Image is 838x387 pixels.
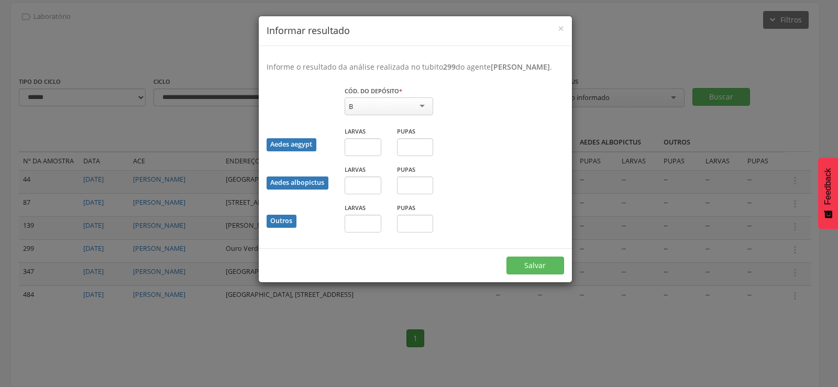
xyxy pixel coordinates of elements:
div: Outros [267,215,296,228]
button: Feedback - Mostrar pesquisa [818,158,838,229]
label: Larvas [345,127,366,136]
b: [PERSON_NAME] [491,62,550,72]
div: Aedes aegypt [267,138,316,151]
label: Cód. do depósito [345,87,402,95]
span: × [558,21,564,36]
label: Pupas [397,165,415,174]
button: Salvar [506,257,564,274]
label: Pupas [397,127,415,136]
b: 299 [443,62,456,72]
button: Close [558,23,564,34]
div: B [349,102,353,111]
label: Pupas [397,204,415,212]
label: Larvas [345,204,366,212]
label: Larvas [345,165,366,174]
h4: Informar resultado [267,24,564,38]
div: Aedes albopictus [267,176,328,190]
span: Feedback [823,168,833,205]
p: Informe o resultado da análise realizada no tubito do agente . [267,62,564,72]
